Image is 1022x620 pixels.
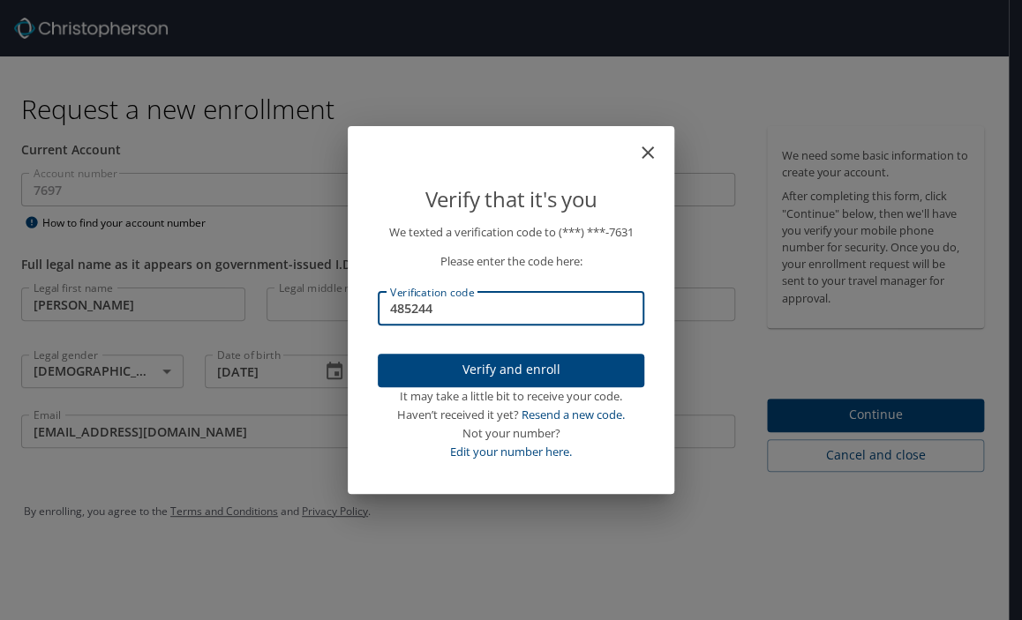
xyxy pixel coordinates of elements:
[378,354,644,388] button: Verify and enroll
[378,183,644,216] p: Verify that it's you
[378,406,644,424] div: Haven’t received it yet?
[378,252,644,271] p: Please enter the code here:
[646,133,667,154] button: close
[378,387,644,406] div: It may take a little bit to receive your code.
[378,223,644,242] p: We texted a verification code to (***) ***- 7631
[392,359,630,381] span: Verify and enroll
[450,444,572,459] a: Edit your number here.
[522,407,625,422] a: Resend a new code.
[378,424,644,443] div: Not your number?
